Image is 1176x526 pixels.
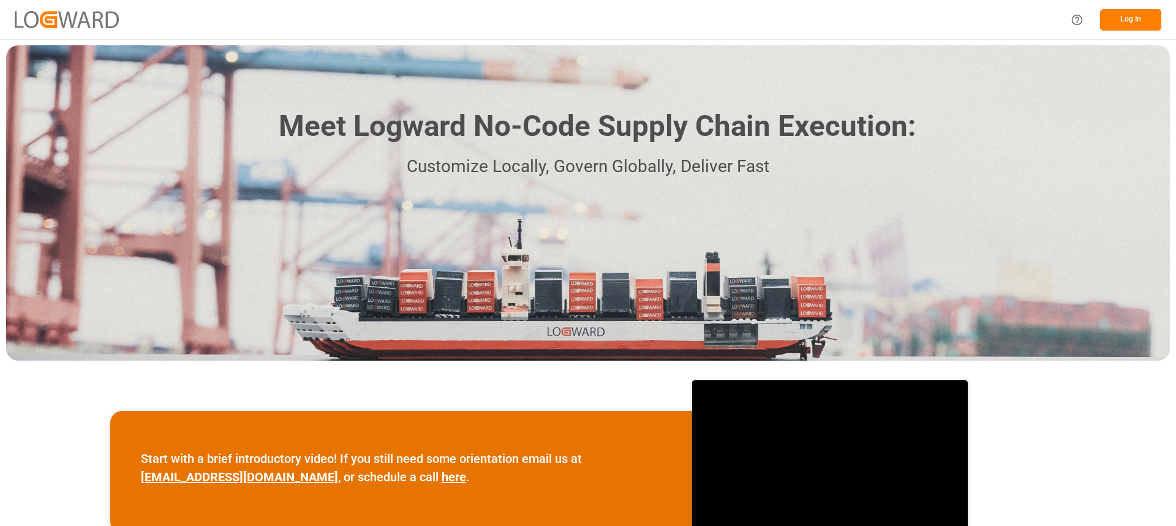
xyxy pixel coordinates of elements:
h1: Meet Logward No-Code Supply Chain Execution: [279,105,916,148]
p: Start with a brief introductory video! If you still need some orientation email us at , or schedu... [141,449,661,486]
a: [EMAIL_ADDRESS][DOMAIN_NAME] [141,470,338,484]
button: Help Center [1063,6,1091,34]
button: Log In [1100,9,1161,31]
p: Customize Locally, Govern Globally, Deliver Fast [260,153,916,181]
img: Logward_new_orange.png [15,11,119,28]
a: here [442,470,466,484]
